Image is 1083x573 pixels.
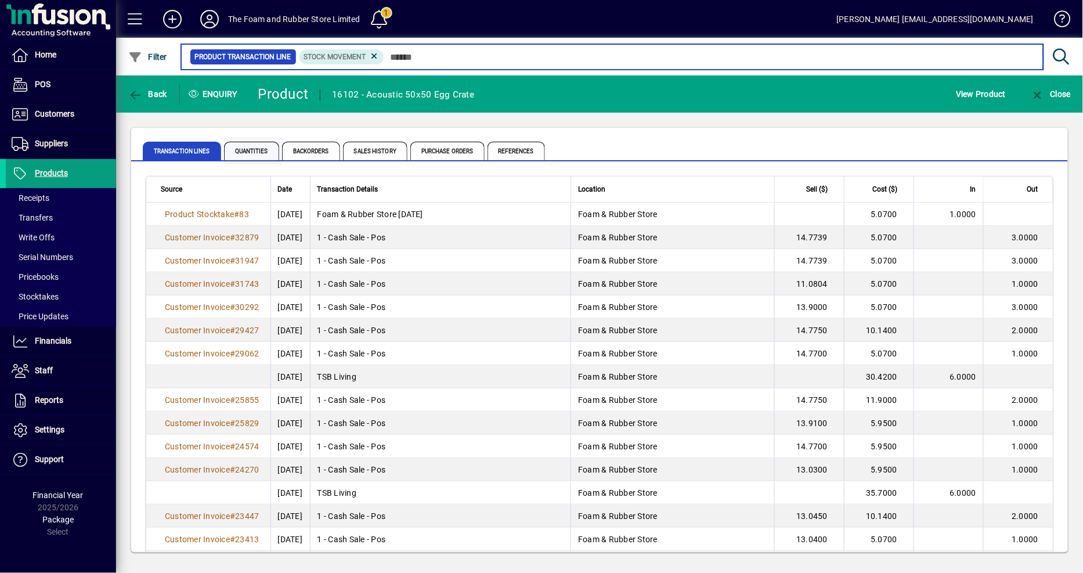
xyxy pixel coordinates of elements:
span: Stocktakes [12,292,59,301]
span: Foam & Rubber Store [578,279,658,289]
span: # [230,279,235,289]
span: Customer Invoice [165,465,230,474]
span: 25829 [235,419,259,428]
div: [PERSON_NAME] [EMAIL_ADDRESS][DOMAIN_NAME] [837,10,1034,28]
a: Pricebooks [6,267,116,287]
span: Customer Invoice [165,256,230,265]
td: [DATE] [270,458,310,481]
span: Source [161,183,182,196]
span: # [230,302,235,312]
span: Financial Year [33,491,84,500]
span: Close [1030,89,1071,99]
td: 10.1400 [844,319,914,342]
span: 6.0000 [950,372,977,381]
span: Transaction Lines [143,142,221,160]
a: Transfers [6,208,116,228]
span: Foam & Rubber Store [578,210,658,219]
a: Customers [6,100,116,129]
td: 5.0700 [844,528,914,551]
div: Enquiry [180,85,250,103]
td: 14.7750 [774,319,844,342]
a: Serial Numbers [6,247,116,267]
span: 29427 [235,326,259,335]
td: [DATE] [270,365,310,388]
a: Knowledge Base [1045,2,1068,40]
a: Customer Invoice#23413 [161,533,263,546]
td: 14.7700 [774,435,844,458]
span: Cost ($) [872,183,897,196]
td: 5.0700 [844,272,914,295]
td: 14.7739 [774,249,844,272]
span: Customer Invoice [165,511,230,521]
td: [DATE] [270,342,310,365]
span: Foam & Rubber Store [578,302,658,312]
span: # [230,256,235,265]
button: Profile [191,9,228,30]
span: Filter [128,52,167,62]
a: Customer Invoice#30292 [161,301,263,313]
span: Pricebooks [12,272,59,282]
td: 5.0700 [844,226,914,249]
td: 1 - Cash Sale - Pos [310,435,571,458]
span: Settings [35,425,64,434]
span: Foam & Rubber Store [578,535,658,544]
span: 6.0000 [950,488,977,498]
a: Customer Invoice#23447 [161,510,263,522]
td: 1 - Cash Sale - Pos [310,504,571,528]
span: Customer Invoice [165,535,230,544]
span: Home [35,50,56,59]
span: 24270 [235,465,259,474]
td: [DATE] [270,319,310,342]
span: Transfers [12,213,53,222]
a: Customer Invoice#25855 [161,394,263,406]
span: Receipts [12,193,49,203]
span: Foam & Rubber Store [578,233,658,242]
span: # [230,465,235,474]
button: Add [154,9,191,30]
span: Customer Invoice [165,326,230,335]
span: Location [578,183,605,196]
td: [DATE] [270,435,310,458]
span: Customer Invoice [165,302,230,312]
span: Sell ($) [806,183,828,196]
td: 10.1400 [844,504,914,528]
span: # [234,210,239,219]
span: 25855 [235,395,259,405]
td: 1 - Cash Sale - Pos [310,249,571,272]
span: # [230,349,235,358]
td: TSB Living [310,481,571,504]
span: In [970,183,976,196]
span: Foam & Rubber Store [578,488,658,498]
span: Products [35,168,68,178]
span: Foam & Rubber Store [578,395,658,405]
span: Date [278,183,293,196]
td: 5.9500 [844,458,914,481]
span: Suppliers [35,139,68,148]
td: 5.0700 [844,249,914,272]
span: Out [1027,183,1038,196]
span: Back [128,89,167,99]
span: Financials [35,336,71,345]
span: Foam & Rubber Store [578,442,658,451]
span: Customer Invoice [165,349,230,358]
td: [DATE] [270,388,310,412]
div: Location [578,183,767,196]
span: 31743 [235,279,259,289]
a: Suppliers [6,129,116,158]
span: 3.0000 [1012,302,1039,312]
td: 30.4200 [844,365,914,388]
span: 1.0000 [1012,535,1039,544]
span: # [230,511,235,521]
td: 13.0450 [774,504,844,528]
td: 1 - Cash Sale - Pos [310,342,571,365]
td: [DATE] [270,412,310,435]
span: Serial Numbers [12,253,73,262]
div: Source [161,183,263,196]
td: 11.0804 [774,272,844,295]
td: [DATE] [270,249,310,272]
td: [DATE] [270,226,310,249]
app-page-header-button: Back [116,84,180,104]
span: Stock movement [304,53,366,61]
span: Staff [35,366,53,375]
a: Home [6,41,116,70]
